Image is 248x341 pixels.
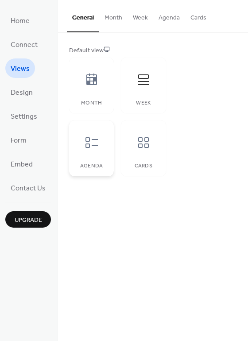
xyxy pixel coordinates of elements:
span: Embed [11,158,33,172]
a: Views [5,58,35,78]
span: Connect [11,38,38,52]
div: Cards [130,163,157,169]
button: Upgrade [5,211,51,228]
a: Home [5,11,35,30]
div: Default view [69,46,235,55]
span: Upgrade [15,216,42,225]
a: Embed [5,154,38,174]
div: Month [78,100,105,106]
a: Settings [5,106,43,126]
div: Week [130,100,157,106]
a: Contact Us [5,178,51,198]
span: Views [11,62,30,76]
a: Connect [5,35,43,54]
span: Design [11,86,33,100]
span: Settings [11,110,37,124]
a: Form [5,130,32,150]
div: Agenda [78,163,105,169]
span: Home [11,14,30,28]
a: Design [5,82,38,102]
span: Form [11,134,27,148]
span: Contact Us [11,182,46,196]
